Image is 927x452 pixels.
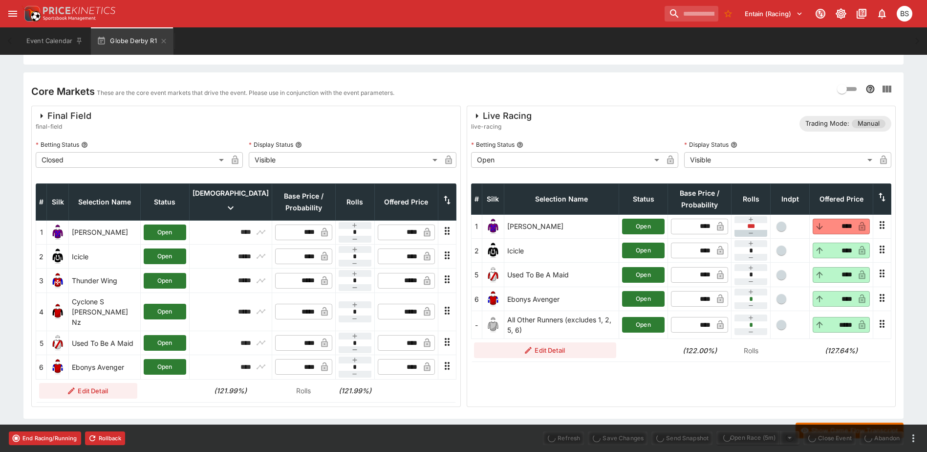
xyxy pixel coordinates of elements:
[144,335,186,351] button: Open
[69,220,141,244] td: [PERSON_NAME]
[796,423,904,438] button: Show Game Flow Transcript
[482,183,504,214] th: Silk
[91,27,173,55] button: Globe Derby R1
[907,432,919,444] button: more
[295,141,302,148] button: Display Status
[4,5,22,23] button: open drawer
[771,183,810,214] th: Independent
[622,243,665,258] button: Open
[69,293,141,331] td: Cyclone S [PERSON_NAME] Nz
[668,183,732,214] th: Base Price / Probability
[517,141,523,148] button: Betting Status
[471,311,482,339] td: -
[504,287,619,311] td: Ebonys Avenger
[622,291,665,307] button: Open
[734,345,768,356] p: Rolls
[812,5,829,23] button: Connected to PK
[665,6,718,22] input: search
[471,214,482,238] td: 1
[485,267,501,283] img: runner 5
[50,273,65,289] img: runner 3
[36,269,47,293] td: 3
[739,6,809,22] button: Select Tenant
[192,385,269,396] h6: (121.99%)
[474,342,616,358] button: Edit Detail
[485,219,501,234] img: runner 1
[471,287,482,311] td: 6
[50,335,65,351] img: runner 5
[504,263,619,287] td: Used To Be A Maid
[36,183,47,220] th: #
[622,317,665,333] button: Open
[50,359,65,375] img: runner 6
[471,140,515,149] p: Betting Status
[50,304,65,319] img: runner 4
[39,383,138,399] button: Edit Detail
[272,183,335,220] th: Base Price / Probability
[671,345,729,356] h6: (122.00%)
[873,5,891,23] button: Notifications
[485,291,501,307] img: runner 6
[275,385,332,396] p: Rolls
[684,152,876,168] div: Visible
[813,345,870,356] h6: (127.64%)
[471,263,482,287] td: 5
[22,4,41,23] img: PriceKinetics Logo
[69,183,141,220] th: Selection Name
[50,225,65,240] img: runner 1
[853,5,870,23] button: Documentation
[720,6,736,22] button: No Bookmarks
[36,152,227,168] div: Closed
[36,220,47,244] td: 1
[144,359,186,375] button: Open
[504,311,619,339] td: All Other Runners (excludes 1, 2, 5, 6)
[189,183,272,220] th: [DEMOGRAPHIC_DATA]
[622,219,665,234] button: Open
[144,225,186,240] button: Open
[471,183,482,214] th: #
[144,273,186,289] button: Open
[36,245,47,269] td: 2
[860,432,904,442] span: Mark an event as closed and abandoned.
[97,88,394,98] p: These are the core event markets that drive the event. Please use in conjunction with the event p...
[732,183,771,214] th: Rolls
[36,331,47,355] td: 5
[36,122,91,132] span: final-field
[504,214,619,238] td: [PERSON_NAME]
[731,141,737,148] button: Display Status
[852,119,885,129] span: Manual
[140,183,189,220] th: Status
[43,16,96,21] img: Sportsbook Management
[249,152,440,168] div: Visible
[21,27,89,55] button: Event Calendar
[47,183,69,220] th: Silk
[249,140,293,149] p: Display Status
[36,140,79,149] p: Betting Status
[338,385,371,396] h6: (121.99%)
[471,239,482,263] td: 2
[36,293,47,331] td: 4
[619,183,668,214] th: Status
[69,355,141,379] td: Ebonys Avenger
[897,6,912,22] div: Brendan Scoble
[36,110,91,122] div: Final Field
[485,243,501,258] img: runner 2
[69,245,141,269] td: Icicle
[69,269,141,293] td: Thunder Wing
[144,304,186,319] button: Open
[9,431,81,445] button: End Racing/Running
[504,239,619,263] td: Icicle
[85,431,125,445] button: Rollback
[805,119,849,129] p: Trading Mode:
[832,5,850,23] button: Toggle light/dark mode
[69,331,141,355] td: Used To Be A Maid
[144,249,186,264] button: Open
[50,249,65,264] img: runner 2
[81,141,88,148] button: Betting Status
[471,152,663,168] div: Open
[716,431,799,445] div: split button
[622,267,665,283] button: Open
[471,122,532,132] span: live-racing
[374,183,438,220] th: Offered Price
[504,183,619,214] th: Selection Name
